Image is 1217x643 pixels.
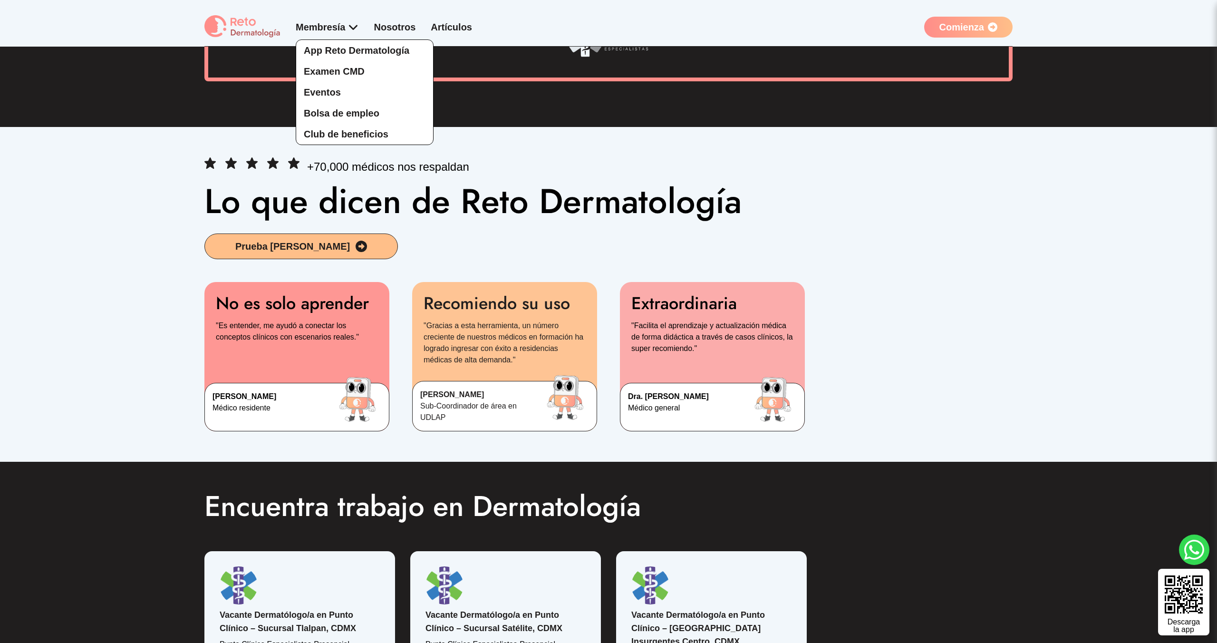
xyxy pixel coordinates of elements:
img: image doctor [541,374,589,421]
h2: Encuentra trabajo en Dermatología [204,477,1013,536]
a: Prueba [PERSON_NAME] [204,234,398,259]
p: [PERSON_NAME] [212,391,276,402]
p: +70,000 médicos nos respaldan [307,159,469,175]
a: Vacante Dermatólogo/a en Punto Clínico – Sucursal Satélite, CDMX [425,610,562,633]
a: Examen CMD [296,61,433,82]
span: App Reto Dermatología [304,45,409,56]
img: Punto Clínico Especialistas [220,566,258,604]
a: Vacante Dermatólogo/a en Punto Clínico – Sucursal Tlalpan, CDMX [220,610,356,633]
a: Comienza [924,17,1013,38]
span: Club de beneficios [304,129,388,139]
a: Nosotros [374,22,416,32]
img: image doctor [749,376,797,423]
p: "Es entender, me ayudó a conectar los conceptos clínicos con escenarios reales." [216,320,378,343]
p: "Facilita el aprendizaje y actualización médica de forma didáctica a través de casos clínicos, la... [631,320,793,354]
div: Descarga la app [1168,618,1200,633]
a: Eventos [296,82,433,103]
img: Punto Clínico Especialistas [631,566,669,604]
p: "Gracias a esta herramienta, un número creciente de nuestros médicos en formación ha logrado ingr... [424,320,586,366]
a: Bolsa de empleo [296,103,433,124]
a: whatsapp button [1179,535,1209,565]
p: Médico residente [212,402,276,414]
a: Artículos [431,22,472,32]
p: Médico general [628,402,709,414]
p: Dra. [PERSON_NAME] [628,391,709,402]
span: Bolsa de empleo [304,108,379,118]
a: App Reto Dermatología [296,40,433,61]
div: Membresía [296,20,359,34]
img: Punto Clínico Especialistas [425,566,464,604]
p: Extraordinaria [631,293,793,312]
p: No es solo aprender [216,293,378,312]
p: [PERSON_NAME] [420,389,541,400]
span: Prueba [PERSON_NAME] [235,240,350,253]
span: Eventos [304,87,341,97]
span: Examen CMD [304,66,365,77]
img: logo Reto dermatología [204,15,280,39]
a: Club de beneficios [296,124,433,145]
h2: Lo que dicen de Reto Dermatología [204,184,1013,218]
p: Sub-Coordinador de área en UDLAP [420,400,541,423]
p: Recomiendo su uso [424,293,586,312]
img: image doctor [334,376,381,423]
